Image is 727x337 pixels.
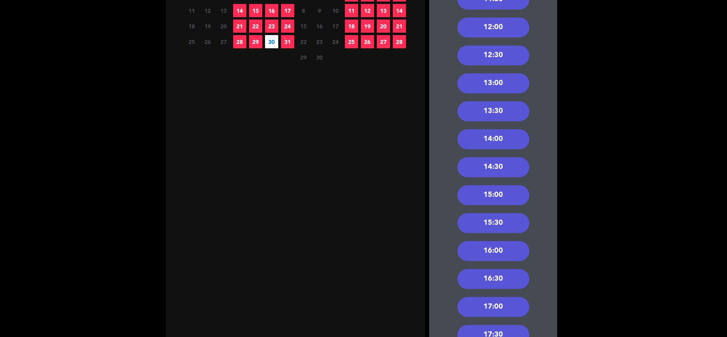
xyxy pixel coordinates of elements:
div: 16:30 [458,269,529,289]
span: 21 [233,20,246,33]
span: 20 [217,20,230,33]
span: 8 [297,4,310,17]
div: 17:00 [458,297,529,317]
span: 22 [297,35,310,48]
span: 23 [313,35,326,48]
span: 31 [281,35,294,48]
div: 16:00 [458,241,529,261]
span: 25 [185,35,198,48]
span: 16 [313,20,326,33]
span: 14 [393,4,406,17]
span: 15 [297,20,310,33]
div: 13:00 [458,73,529,93]
span: 13 [217,4,230,17]
div: 15:00 [458,185,529,205]
span: 20 [377,20,390,33]
span: 26 [201,35,214,48]
span: 29 [249,35,262,48]
span: 12 [201,4,214,17]
span: 10 [329,4,342,17]
span: 22 [249,20,262,33]
span: 11 [345,4,358,17]
span: 25 [345,35,358,48]
span: 11 [185,4,198,17]
div: 13:30 [458,101,529,121]
span: 19 [361,20,374,33]
span: 14 [233,4,246,17]
span: 12 [361,4,374,17]
span: 13 [377,4,390,17]
div: 12:00 [458,18,529,38]
div: 14:30 [458,157,529,177]
span: 15 [249,4,262,17]
span: 27 [217,35,230,48]
span: 27 [377,35,390,48]
span: 23 [265,20,278,33]
div: 14:00 [458,129,529,149]
span: 17 [329,20,342,33]
span: 29 [297,51,310,64]
span: 16 [265,4,278,17]
span: 19 [201,20,214,33]
span: 18 [185,20,198,33]
span: 9 [313,4,326,17]
span: 24 [281,20,294,33]
div: 15:30 [458,213,529,233]
span: 24 [329,35,342,48]
span: 26 [361,35,374,48]
span: 30 [313,51,326,64]
span: 18 [345,20,358,33]
span: 17 [281,4,294,17]
span: 21 [393,20,406,33]
span: 28 [233,35,246,48]
span: 30 [265,35,278,48]
div: 12:30 [458,46,529,65]
span: 28 [393,35,406,48]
